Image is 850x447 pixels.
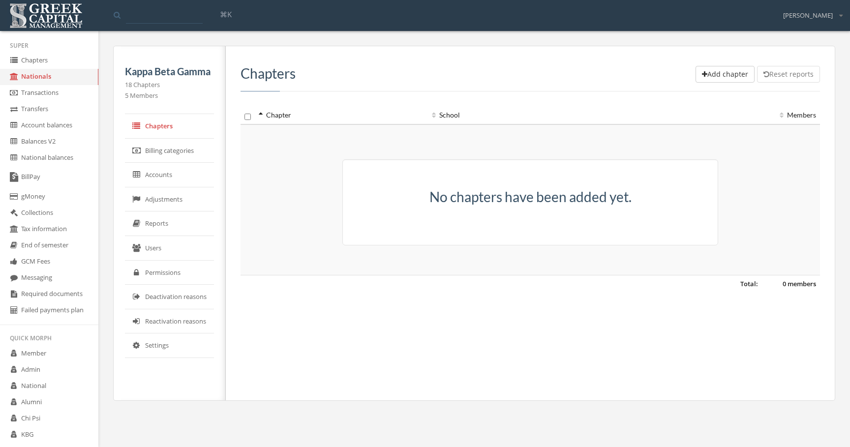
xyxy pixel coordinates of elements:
[125,187,214,212] a: Adjustments
[241,66,820,81] h3: Chapters
[783,11,833,20] span: [PERSON_NAME]
[757,66,820,83] button: Reset reports
[125,91,158,100] span: 5 Members
[125,261,214,285] a: Permissions
[125,139,214,163] a: Billing categories
[696,66,755,83] button: Add chapter
[777,3,843,20] div: [PERSON_NAME]
[125,80,160,89] span: 18 Chapters
[432,110,758,120] div: School
[125,333,214,358] a: Settings
[220,9,232,19] span: ⌘K
[783,279,816,288] span: 0 members
[125,114,214,139] a: Chapters
[766,110,816,120] div: Members
[241,275,762,292] td: Total:
[355,189,706,205] h3: No chapters have been added yet.
[125,66,214,77] h5: Kappa Beta Gamma
[125,285,214,309] a: Deactivation reasons
[125,236,214,261] a: Users
[259,110,424,120] div: Chapter
[125,163,214,187] a: Accounts
[125,309,214,334] a: Reactivation reasons
[125,211,214,236] a: Reports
